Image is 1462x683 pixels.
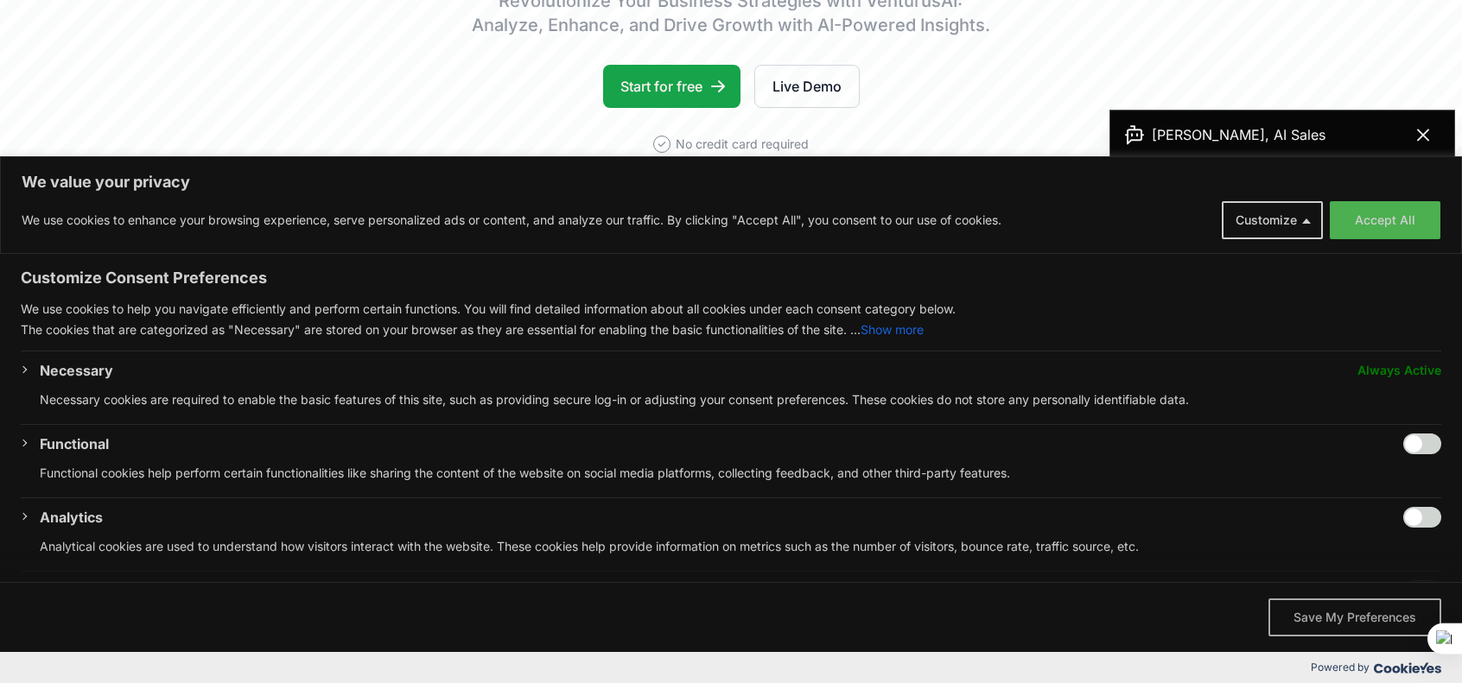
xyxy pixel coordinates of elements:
[21,319,1441,340] p: The cookies that are categorized as "Necessary" are stored on your browser as they are essential ...
[40,389,1441,410] p: Necessary cookies are required to enable the basic features of this site, such as providing secur...
[40,360,113,381] button: Necessary
[754,65,860,108] a: Live Demo
[22,210,1001,231] p: We use cookies to enhance your browsing experience, serve personalized ads or content, and analyz...
[40,536,1441,557] p: Analytical cookies are used to understand how visitors interact with the website. These cookies h...
[40,433,109,454] button: Functional
[1222,201,1323,239] button: Customize
[1268,598,1441,636] button: Save My Preferences
[1374,662,1441,674] img: Cookieyes logo
[40,507,103,528] button: Analytics
[21,268,267,288] span: Customize Consent Preferences
[1403,507,1441,528] input: Enable Analytics
[1152,124,1325,145] span: [PERSON_NAME], AI Sales
[22,172,1440,193] p: We value your privacy
[861,319,924,340] button: Show more
[603,65,741,108] a: Start for free
[1403,433,1441,454] input: Enable Functional
[1330,201,1440,239] button: Accept All
[21,299,1441,319] p: We use cookies to help you navigate efficiently and perform certain functions. You will find deta...
[1357,360,1441,381] span: Always Active
[40,463,1441,484] p: Functional cookies help perform certain functionalities like sharing the content of the website o...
